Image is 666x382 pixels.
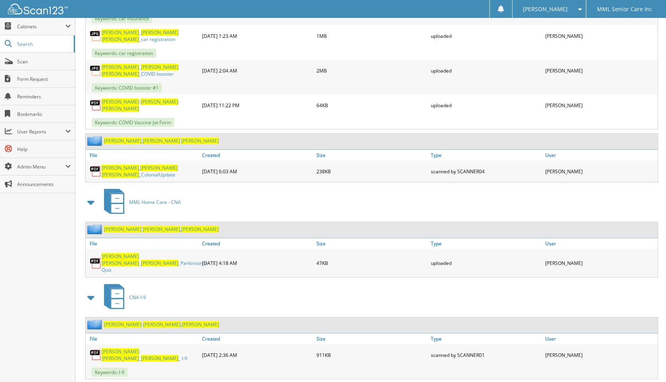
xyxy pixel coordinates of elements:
[200,163,314,180] div: [DATE] 6:03 AM
[181,226,219,233] span: [PERSON_NAME]
[102,29,198,43] a: [PERSON_NAME]_[PERSON_NAME] [PERSON_NAME]_car registration
[102,105,139,112] span: [PERSON_NAME]
[200,62,314,79] div: [DATE] 2:04 AM
[181,137,219,144] span: [PERSON_NAME]
[314,238,429,249] a: Size
[543,27,658,45] div: [PERSON_NAME]
[17,128,65,135] span: User Reports
[200,238,314,249] a: Created
[92,49,156,58] span: Keywords: car registration
[90,349,102,361] img: PDF.png
[314,150,429,161] a: Size
[102,64,139,71] span: [PERSON_NAME]
[102,165,198,178] a: [PERSON_NAME],[PERSON_NAME] [PERSON_NAME]_ColonialUpdate
[141,260,179,266] span: [PERSON_NAME]
[92,118,174,127] span: Keywords: COVID Vaccine Jot Form
[141,355,179,362] span: [PERSON_NAME]
[87,319,104,329] img: folder2.png
[314,62,429,79] div: 2MB
[523,7,568,12] span: [PERSON_NAME]
[429,333,543,344] a: Type
[17,76,71,82] span: Form Request
[129,199,181,206] span: MML Home Care - CNA
[597,7,652,12] span: MML Senior Care Inc
[87,224,104,234] img: folder2.png
[143,226,180,233] span: [PERSON_NAME]
[200,333,314,344] a: Created
[90,65,102,76] img: JPG.png
[543,163,658,180] div: [PERSON_NAME]
[90,99,102,111] img: PDF.png
[143,137,180,144] span: [PERSON_NAME]
[314,163,429,180] div: 238KB
[102,253,207,273] a: [PERSON_NAME] [PERSON_NAME]_[PERSON_NAME]_Parkinson_s Quiz
[200,27,314,45] div: [DATE] 1:23 AM
[17,93,71,100] span: Reminders
[102,348,139,355] span: [PERSON_NAME]
[90,165,102,177] img: PDF.png
[314,96,429,114] div: 64KB
[102,64,198,77] a: [PERSON_NAME]_[PERSON_NAME] [PERSON_NAME]_COVID booster
[543,150,658,161] a: User
[17,146,71,153] span: Help
[17,111,71,118] span: Bookmarks
[543,96,658,114] div: [PERSON_NAME]
[200,96,314,114] div: [DATE] 11:22 PM
[86,333,200,344] a: File
[429,346,543,364] div: scanned by SCANNER01
[99,186,181,218] a: MML Home Care - CNA
[429,150,543,161] a: Type
[182,321,219,328] span: [PERSON_NAME]
[86,150,200,161] a: File
[543,238,658,249] a: User
[129,294,146,301] span: CNA I-9
[102,348,198,362] a: [PERSON_NAME]-[PERSON_NAME]_[PERSON_NAME]_ I-9
[102,71,139,77] span: [PERSON_NAME]
[102,253,139,260] span: [PERSON_NAME]
[429,238,543,249] a: Type
[99,282,146,313] a: CNA I-9
[17,41,70,47] span: Search
[90,30,102,42] img: JPG.png
[104,226,141,233] span: [PERSON_NAME]
[92,14,152,23] span: Keywords: car insurance
[102,171,139,178] span: [PERSON_NAME]
[141,98,178,105] span: [PERSON_NAME]
[314,346,429,364] div: 911KB
[102,355,139,362] span: [PERSON_NAME]
[429,27,543,45] div: uploaded
[17,23,65,30] span: Cabinets
[543,333,658,344] a: User
[17,58,71,65] span: Scan
[429,163,543,180] div: scanned by SCANNER04
[429,96,543,114] div: uploaded
[314,333,429,344] a: Size
[141,29,179,36] span: [PERSON_NAME]
[90,257,102,269] img: PDF.png
[102,98,139,105] span: [PERSON_NAME]
[543,346,658,364] div: [PERSON_NAME]
[141,64,179,71] span: [PERSON_NAME]
[314,251,429,275] div: 47KB
[104,226,219,233] a: [PERSON_NAME] [PERSON_NAME],[PERSON_NAME]
[200,346,314,364] div: [DATE] 2:36 AM
[17,181,71,188] span: Announcements
[314,27,429,45] div: 1MB
[140,165,178,171] span: [PERSON_NAME]
[102,29,139,36] span: [PERSON_NAME]
[429,62,543,79] div: uploaded
[104,321,141,328] span: [PERSON_NAME]
[543,251,658,275] div: [PERSON_NAME]
[92,83,162,92] span: Keywords: COVID booster #1
[143,321,181,328] span: [PERSON_NAME]
[102,260,139,266] span: [PERSON_NAME]
[104,321,219,328] a: [PERSON_NAME]-[PERSON_NAME],[PERSON_NAME]
[429,251,543,275] div: uploaded
[17,163,65,170] span: Admin Menu
[87,136,104,146] img: folder2.png
[200,150,314,161] a: Created
[200,251,314,275] div: [DATE] 4:18 AM
[8,4,68,14] img: scan123-logo-white.svg
[104,137,219,144] a: [PERSON_NAME],[PERSON_NAME] [PERSON_NAME]
[102,98,198,112] a: [PERSON_NAME]-[PERSON_NAME]-[PERSON_NAME]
